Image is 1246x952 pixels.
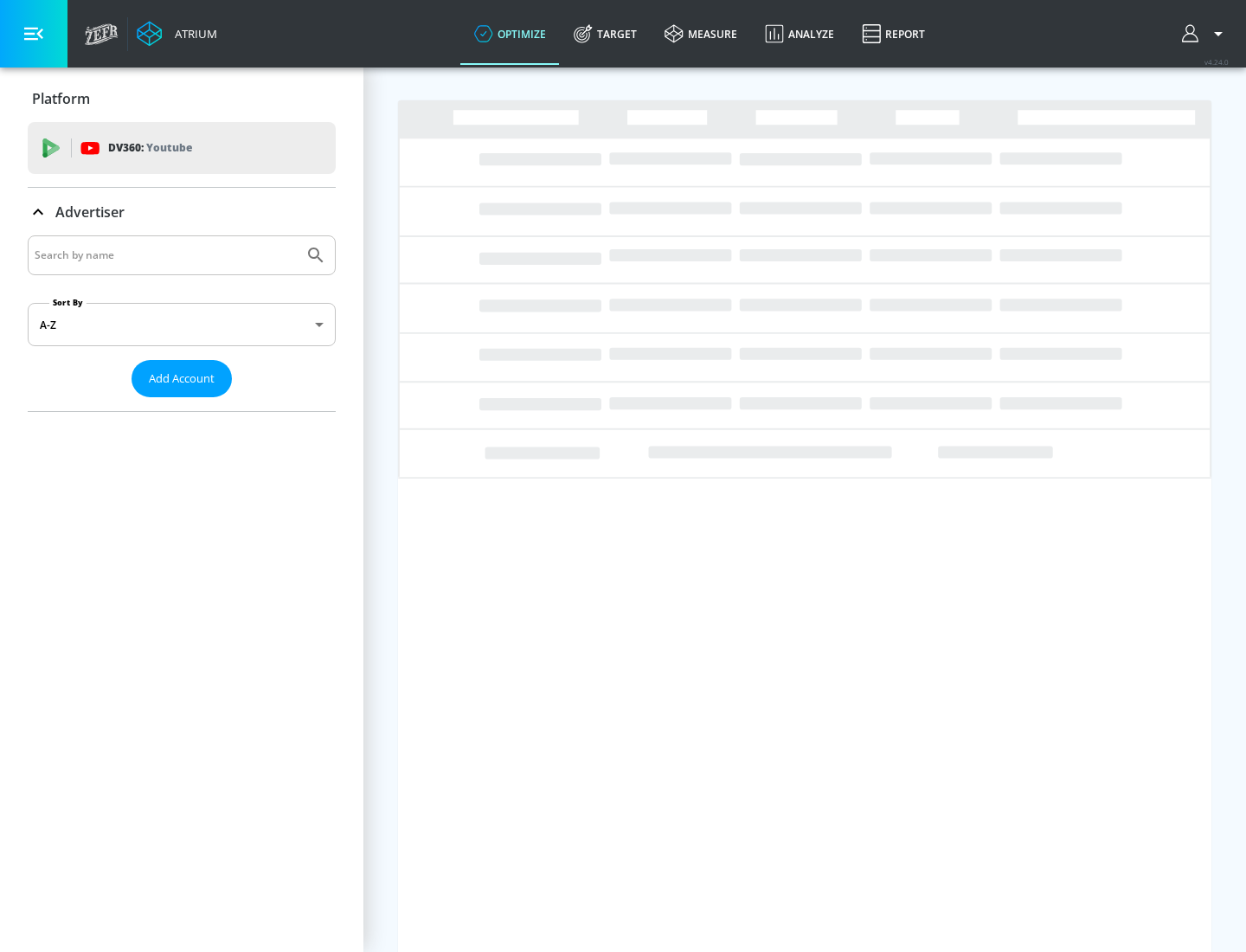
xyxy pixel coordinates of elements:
a: Analyze [751,3,848,65]
p: Platform [32,89,90,108]
a: optimize [460,3,560,65]
div: DV360: Youtube [28,122,336,174]
div: Advertiser [28,235,336,411]
div: Advertiser [28,188,336,236]
a: Report [848,3,939,65]
span: v 4.24.0 [1204,57,1229,67]
button: Add Account [132,360,232,397]
span: Add Account [149,369,215,389]
a: measure [651,3,751,65]
p: Youtube [146,138,192,157]
div: A-Z [28,303,336,346]
a: Atrium [137,21,217,47]
div: Atrium [168,26,217,42]
input: Search by name [35,244,297,267]
a: Target [560,3,651,65]
p: DV360: [108,138,192,158]
nav: list of Advertiser [28,397,336,411]
div: Platform [28,74,336,123]
p: Advertiser [55,203,125,222]
label: Sort By [49,297,87,308]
